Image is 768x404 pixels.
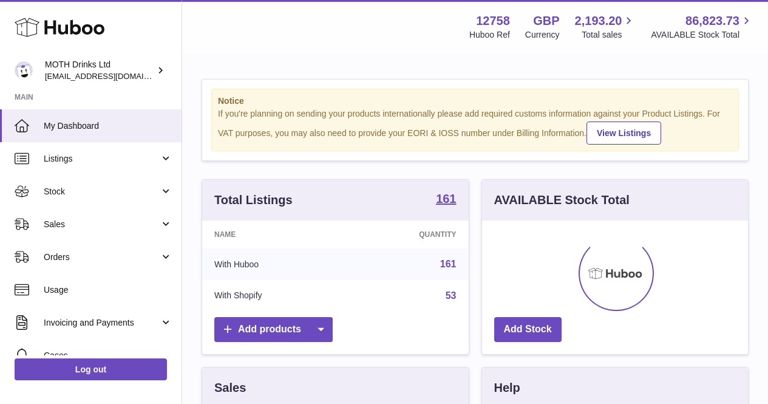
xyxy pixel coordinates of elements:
a: 53 [446,290,457,301]
h3: Help [494,380,520,396]
strong: Notice [218,95,732,107]
a: 161 [440,259,457,269]
a: View Listings [586,122,661,145]
span: Listings [44,153,160,165]
span: Invoicing and Payments [44,317,160,329]
a: Log out [15,358,167,380]
a: Add products [214,317,333,342]
span: Total sales [582,29,636,41]
h3: Total Listings [214,192,293,208]
div: If you're planning on sending your products internationally please add required customs informati... [218,108,732,145]
span: Orders [44,252,160,263]
span: 2,193.20 [575,13,622,29]
th: Quantity [345,221,468,248]
a: 161 [436,193,456,207]
img: orders@mothdrinks.com [15,61,33,80]
a: 2,193.20 Total sales [575,13,636,41]
span: Cases [44,350,172,361]
div: Huboo Ref [469,29,510,41]
th: Name [202,221,345,248]
span: Usage [44,284,172,296]
span: Stock [44,186,160,197]
a: Add Stock [494,317,562,342]
span: 86,823.73 [685,13,739,29]
strong: GBP [533,13,559,29]
td: With Huboo [202,248,345,280]
span: [EMAIL_ADDRESS][DOMAIN_NAME] [45,71,178,81]
span: Sales [44,219,160,230]
strong: 12758 [476,13,510,29]
span: AVAILABLE Stock Total [651,29,753,41]
div: MOTH Drinks Ltd [45,59,154,82]
div: Currency [525,29,560,41]
strong: 161 [436,193,456,205]
a: 86,823.73 AVAILABLE Stock Total [651,13,753,41]
h3: Sales [214,380,246,396]
td: With Shopify [202,280,345,312]
h3: AVAILABLE Stock Total [494,192,630,208]
span: My Dashboard [44,120,172,132]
